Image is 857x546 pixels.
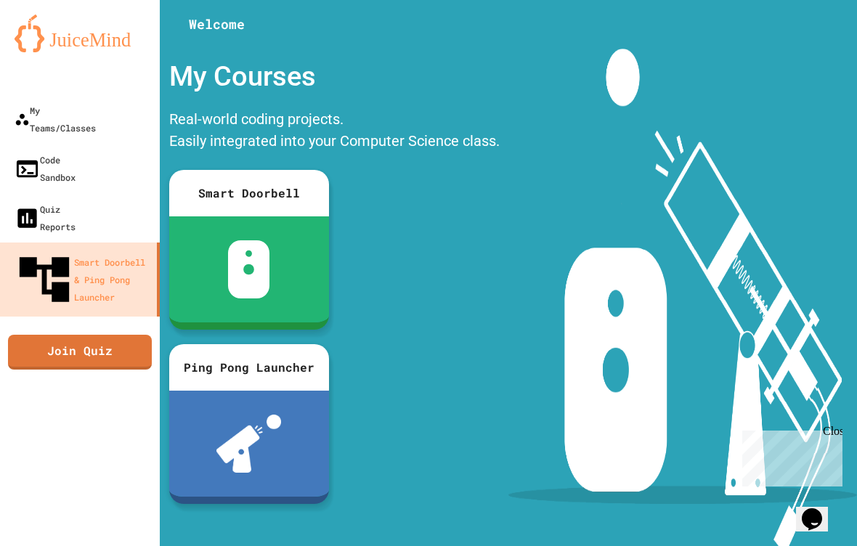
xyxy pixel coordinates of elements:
div: My Teams/Classes [15,102,96,136]
div: My Courses [162,49,507,105]
img: logo-orange.svg [15,15,145,52]
div: Quiz Reports [15,200,76,235]
div: Real-world coding projects. Easily integrated into your Computer Science class. [162,105,507,159]
img: ppl-with-ball.png [216,415,281,473]
div: Smart Doorbell [169,170,329,216]
div: Smart Doorbell & Ping Pong Launcher [15,250,151,309]
div: Chat with us now!Close [6,6,100,92]
img: sdb-white.svg [228,240,269,298]
iframe: chat widget [736,425,842,486]
iframe: chat widget [796,488,842,531]
div: Ping Pong Launcher [169,344,329,391]
div: Code Sandbox [15,151,76,186]
a: Join Quiz [8,335,152,370]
